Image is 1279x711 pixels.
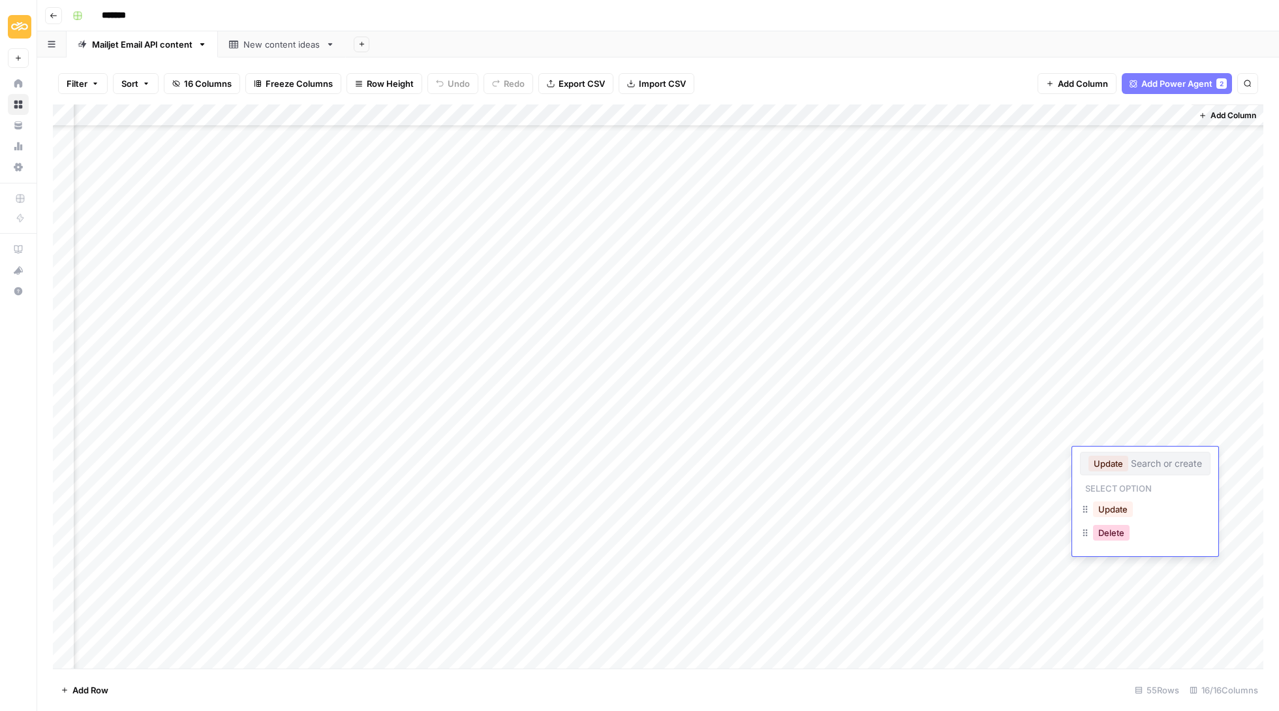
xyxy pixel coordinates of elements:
[8,261,28,280] div: What's new?
[164,73,240,94] button: 16 Columns
[67,31,218,57] a: Mailjet Email API content
[184,77,232,90] span: 16 Columns
[266,77,333,90] span: Freeze Columns
[1184,680,1263,701] div: 16/16 Columns
[1130,680,1184,701] div: 55 Rows
[1093,501,1133,517] button: Update
[559,77,605,90] span: Export CSV
[8,136,29,157] a: Usage
[1210,110,1256,121] span: Add Column
[1131,458,1202,469] input: Search or create
[8,239,29,260] a: AirOps Academy
[1080,499,1210,522] div: Update
[1080,522,1210,546] div: Delete
[484,73,533,94] button: Redo
[72,684,108,697] span: Add Row
[538,73,613,94] button: Export CSV
[1122,73,1232,94] button: Add Power Agent2
[67,77,87,90] span: Filter
[1088,456,1128,471] button: Update
[427,73,478,94] button: Undo
[8,260,29,281] button: What's new?
[504,77,525,90] span: Redo
[53,680,116,701] button: Add Row
[8,73,29,94] a: Home
[121,77,138,90] span: Sort
[8,157,29,178] a: Settings
[1141,77,1212,90] span: Add Power Agent
[113,73,159,94] button: Sort
[1038,73,1117,94] button: Add Column
[8,115,29,136] a: Your Data
[58,73,108,94] button: Filter
[448,77,470,90] span: Undo
[1220,78,1224,89] span: 2
[8,281,29,302] button: Help + Support
[1058,77,1108,90] span: Add Column
[218,31,346,57] a: New content ideas
[92,38,193,51] div: Mailjet Email API content
[619,73,694,94] button: Import CSV
[1080,479,1157,495] p: Select option
[347,73,422,94] button: Row Height
[8,94,29,115] a: Browse
[639,77,686,90] span: Import CSV
[1194,107,1261,124] button: Add Column
[367,77,414,90] span: Row Height
[8,15,31,39] img: Sinch Logo
[243,38,320,51] div: New content ideas
[1216,78,1227,89] div: 2
[8,10,29,43] button: Workspace: Sinch
[1093,525,1130,541] button: Delete
[245,73,341,94] button: Freeze Columns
